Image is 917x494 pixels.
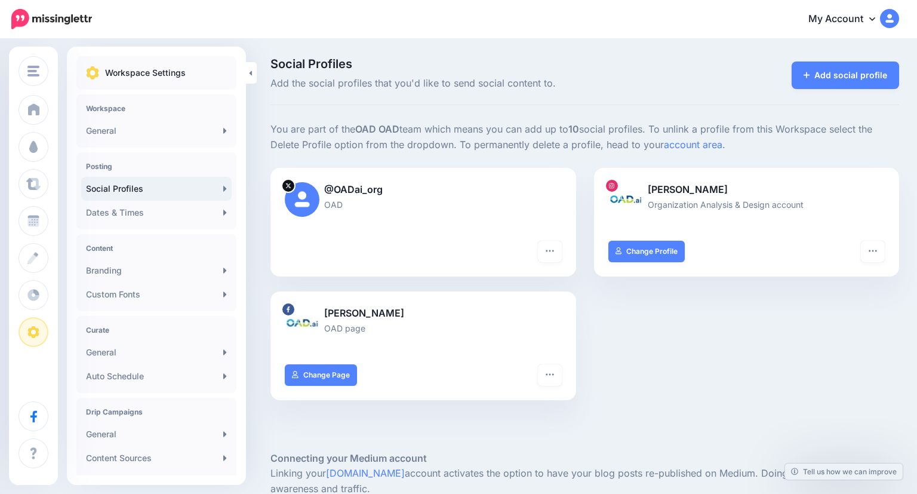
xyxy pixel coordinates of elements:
[81,446,232,470] a: Content Sources
[270,122,899,153] p: You are part of the team which means you can add up to social profiles. To unlink a profile from ...
[285,321,562,335] p: OAD page
[270,451,899,466] h5: Connecting your Medium account
[86,162,227,171] h4: Posting
[792,62,900,89] a: Add social profile
[81,119,232,143] a: General
[285,306,319,340] img: 524992185_122116300544933519_3322338406911823399_n-bsa154971.jpg
[86,407,227,416] h4: Drip Campaigns
[86,104,227,113] h4: Workspace
[285,182,562,198] p: @OADai_org
[81,201,232,225] a: Dates & Times
[608,241,685,262] a: Change Profile
[285,198,562,211] p: OAD
[105,66,186,80] p: Workspace Settings
[568,123,579,135] b: 10
[664,139,722,151] a: account area
[355,123,399,135] b: OAD OAD
[608,182,885,198] p: [PERSON_NAME]
[796,5,899,34] a: My Account
[285,306,562,321] p: [PERSON_NAME]
[608,182,643,217] img: 524707856_17849815203518529_4084147295305283274_n-bsa154972.jpg
[785,464,903,480] a: Tell us how we can improve
[81,177,232,201] a: Social Profiles
[86,326,227,335] h4: Curate
[81,422,232,446] a: General
[11,9,92,29] img: Missinglettr
[608,198,885,211] p: Organization Analysis & Design account
[27,66,39,76] img: menu.png
[81,470,232,494] a: URL Shortener
[270,76,684,91] span: Add the social profiles that you'd like to send social content to.
[326,467,405,479] a: [DOMAIN_NAME]
[81,340,232,364] a: General
[81,283,232,306] a: Custom Fonts
[86,244,227,253] h4: Content
[86,66,99,79] img: settings.png
[270,58,684,70] span: Social Profiles
[285,182,319,217] img: user_default_image.png
[81,364,232,388] a: Auto Schedule
[81,259,232,283] a: Branding
[285,364,357,386] a: Change Page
